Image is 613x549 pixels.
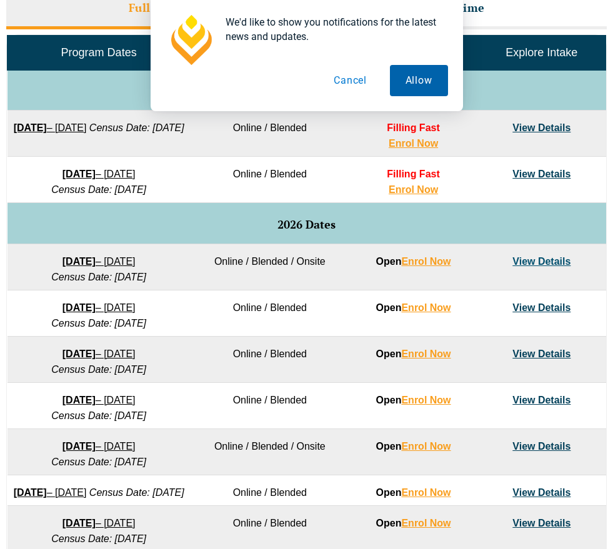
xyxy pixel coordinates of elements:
[191,382,349,428] td: Online / Blended
[51,457,146,467] em: Census Date: [DATE]
[51,184,146,195] em: Census Date: [DATE]
[376,349,451,359] strong: Open
[216,15,448,44] div: We'd like to show you notifications for the latest news and updates.
[51,410,146,421] em: Census Date: [DATE]
[191,157,349,203] td: Online / Blended
[14,487,87,498] a: [DATE]– [DATE]
[512,518,571,528] a: View Details
[387,169,439,179] span: Filling Fast
[51,364,146,375] em: Census Date: [DATE]
[512,256,571,267] a: View Details
[401,302,451,313] a: Enrol Now
[51,272,146,282] em: Census Date: [DATE]
[401,395,451,405] a: Enrol Now
[401,349,451,359] a: Enrol Now
[390,65,448,96] button: Allow
[62,256,96,267] strong: [DATE]
[166,15,216,65] img: notification icon
[51,533,146,544] em: Census Date: [DATE]
[62,256,136,267] a: [DATE]– [DATE]
[89,487,184,498] em: Census Date: [DATE]
[401,487,451,498] a: Enrol Now
[62,395,136,405] a: [DATE]– [DATE]
[62,349,136,359] a: [DATE]– [DATE]
[376,395,451,405] strong: Open
[376,487,451,498] strong: Open
[89,122,184,133] em: Census Date: [DATE]
[191,244,349,290] td: Online / Blended / Onsite
[51,318,146,329] em: Census Date: [DATE]
[401,441,451,452] a: Enrol Now
[62,518,96,528] strong: [DATE]
[62,441,136,452] a: [DATE]– [DATE]
[512,349,571,359] a: View Details
[62,302,136,313] a: [DATE]– [DATE]
[191,290,349,336] td: Online / Blended
[401,256,451,267] a: Enrol Now
[318,65,382,96] button: Cancel
[512,169,571,179] a: View Details
[512,395,571,405] a: View Details
[14,122,87,133] a: [DATE]– [DATE]
[387,122,439,133] span: Filling Fast
[62,169,96,179] strong: [DATE]
[389,184,438,195] a: Enrol Now
[389,138,438,149] a: Enrol Now
[62,518,136,528] a: [DATE]– [DATE]
[14,487,47,498] strong: [DATE]
[512,441,571,452] a: View Details
[62,169,136,179] a: [DATE]– [DATE]
[512,487,571,498] a: View Details
[62,302,96,313] strong: [DATE]
[62,441,96,452] strong: [DATE]
[14,122,47,133] strong: [DATE]
[62,395,96,405] strong: [DATE]
[277,217,336,232] span: 2026 Dates
[191,428,349,475] td: Online / Blended / Onsite
[191,336,349,382] td: Online / Blended
[376,518,451,528] strong: Open
[512,302,571,313] a: View Details
[376,441,451,452] strong: Open
[191,475,349,505] td: Online / Blended
[62,349,96,359] strong: [DATE]
[376,256,451,267] strong: Open
[376,302,451,313] strong: Open
[512,122,571,133] a: View Details
[401,518,451,528] a: Enrol Now
[191,111,349,157] td: Online / Blended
